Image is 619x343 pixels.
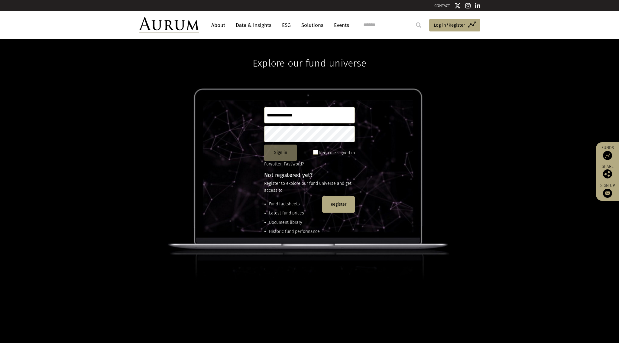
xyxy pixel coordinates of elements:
img: Twitter icon [455,3,461,9]
input: Submit [413,19,425,31]
li: Historic fund performance [269,228,320,235]
a: Events [331,20,349,31]
a: About [208,20,228,31]
img: Sign up to our newsletter [603,189,612,198]
img: Instagram icon [465,3,471,9]
button: Register [322,196,355,213]
li: Latest fund prices [269,210,320,217]
h4: Not registered yet? [264,172,355,178]
li: Fund factsheets [269,201,320,207]
button: Sign in [264,145,297,161]
img: Linkedin icon [475,3,481,9]
a: Forgotten Password? [264,162,304,167]
a: Sign up [599,183,616,198]
img: Share this post [603,169,612,178]
a: CONTACT [434,3,450,8]
a: Funds [599,145,616,160]
a: Data & Insights [233,20,274,31]
a: Log in/Register [429,19,480,32]
label: Keep me signed in [319,149,355,157]
li: Document library [269,219,320,226]
img: Aurum [139,17,199,33]
a: ESG [279,20,294,31]
a: Solutions [298,20,326,31]
p: Register to explore our fund universe and get access to: [264,180,355,194]
h1: Explore our fund universe [253,39,366,69]
div: Share [599,165,616,178]
img: Access Funds [603,151,612,160]
span: Log in/Register [434,21,465,29]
